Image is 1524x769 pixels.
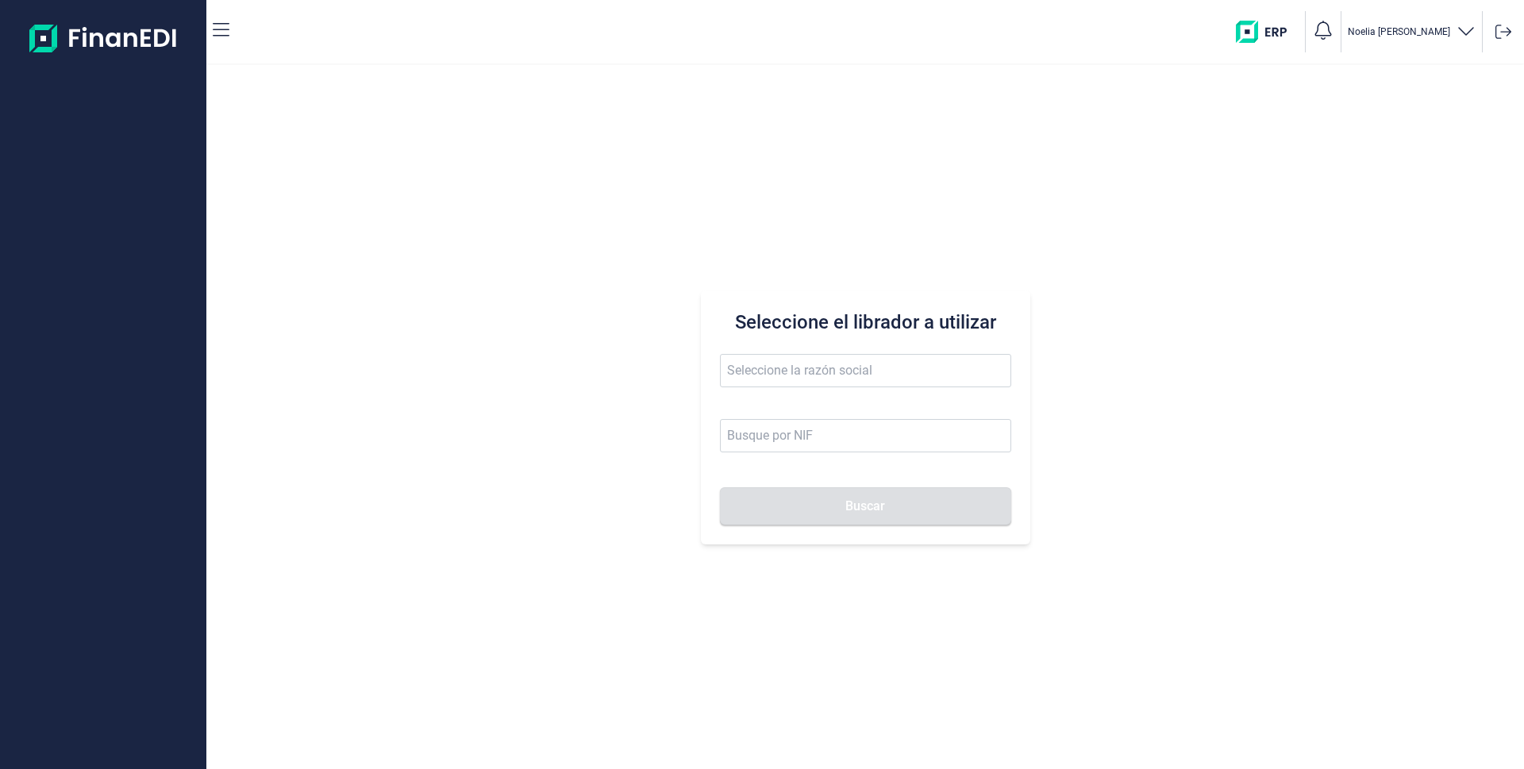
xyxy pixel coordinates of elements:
[1348,25,1450,38] p: Noelia [PERSON_NAME]
[29,13,178,63] img: Logo de aplicación
[720,310,1011,335] h3: Seleccione el librador a utilizar
[720,354,1011,387] input: Seleccione la razón social
[845,500,885,512] span: Buscar
[720,487,1011,525] button: Buscar
[1236,21,1299,43] img: erp
[720,419,1011,452] input: Busque por NIF
[1348,21,1476,44] button: Noelia [PERSON_NAME]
